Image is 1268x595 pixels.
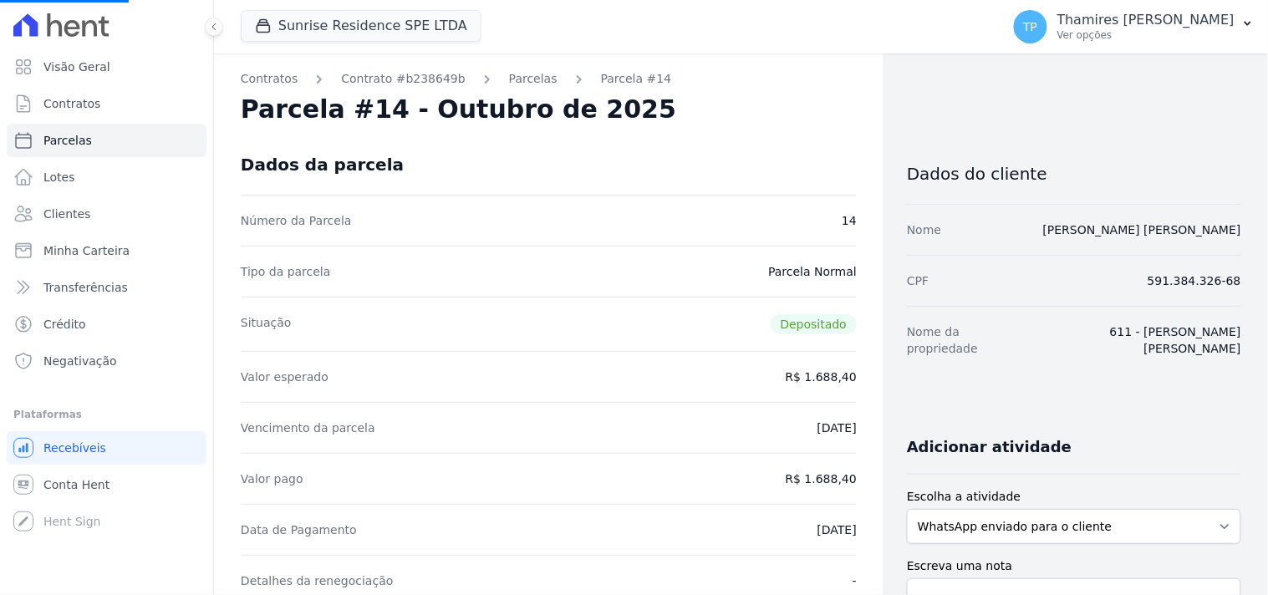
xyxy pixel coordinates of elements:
dt: Número da Parcela [241,212,352,229]
span: Transferências [43,279,128,296]
a: Lotes [7,160,206,194]
button: TP Thamires [PERSON_NAME] Ver opções [1001,3,1268,50]
dt: Vencimento da parcela [241,420,375,436]
dt: CPF [907,272,929,289]
a: Parcelas [509,70,558,88]
dt: Nome da propriedade [907,323,1021,357]
dt: Valor pago [241,470,303,487]
a: Transferências [7,271,206,304]
span: TP [1023,21,1037,33]
dt: Data de Pagamento [241,521,357,538]
a: [PERSON_NAME] [PERSON_NAME] [1043,223,1241,236]
h3: Dados do cliente [907,164,1241,184]
label: Escolha a atividade [907,488,1241,506]
a: Recebíveis [7,431,206,465]
dd: 14 [842,212,857,229]
span: Clientes [43,206,90,222]
dd: Parcela Normal [768,263,857,280]
a: Crédito [7,308,206,341]
h3: Adicionar atividade [907,437,1072,457]
span: Contratos [43,95,100,112]
dt: Tipo da parcela [241,263,331,280]
span: Conta Hent [43,476,109,493]
a: Parcelas [7,124,206,157]
dd: R$ 1.688,40 [786,470,857,487]
a: Contratos [241,70,298,88]
p: Thamires [PERSON_NAME] [1057,12,1235,28]
a: Contratos [7,87,206,120]
a: Negativação [7,344,206,378]
span: Depositado [771,314,858,334]
span: Visão Geral [43,58,110,75]
button: Sunrise Residence SPE LTDA [241,10,481,42]
dt: Situação [241,314,292,334]
dd: [DATE] [817,521,857,538]
a: Conta Hent [7,468,206,501]
span: Negativação [43,353,117,369]
a: Visão Geral [7,50,206,84]
a: Contrato #b238649b [341,70,466,88]
dd: R$ 1.688,40 [786,369,857,385]
nav: Breadcrumb [241,70,857,88]
span: Recebíveis [43,440,106,456]
h2: Parcela #14 - Outubro de 2025 [241,94,676,125]
dd: [DATE] [817,420,857,436]
dt: Nome [907,221,941,238]
dd: 591.384.326-68 [1148,272,1241,289]
dd: - [853,572,857,589]
span: Minha Carteira [43,242,130,259]
a: Clientes [7,197,206,231]
div: Plataformas [13,404,200,425]
label: Escreva uma nota [907,557,1241,575]
dt: Valor esperado [241,369,328,385]
a: Minha Carteira [7,234,206,267]
dd: 611 - [PERSON_NAME] [PERSON_NAME] [1034,323,1241,357]
span: Lotes [43,169,75,186]
p: Ver opções [1057,28,1235,42]
span: Crédito [43,316,86,333]
div: Dados da parcela [241,155,404,175]
dt: Detalhes da renegociação [241,572,394,589]
span: Parcelas [43,132,92,149]
a: Parcela #14 [601,70,672,88]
